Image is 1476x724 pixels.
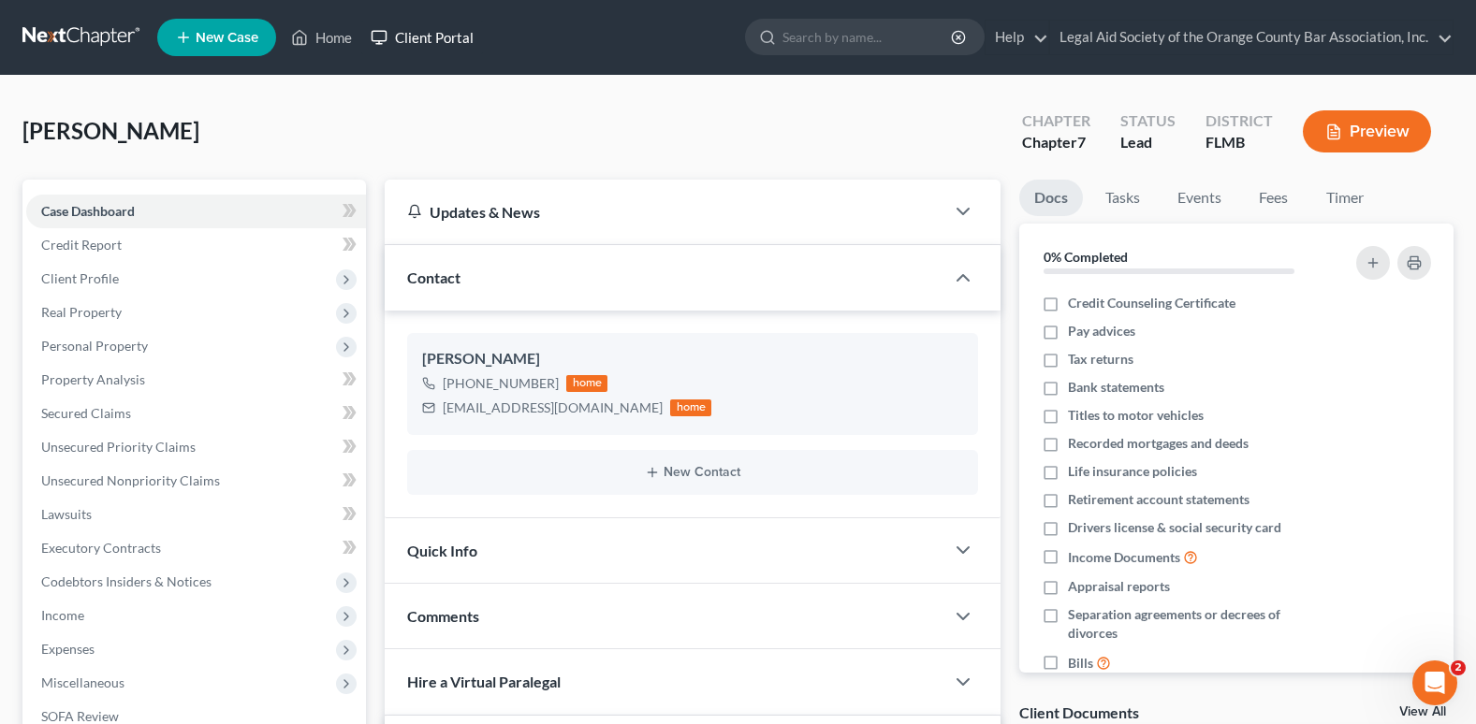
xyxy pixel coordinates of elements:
[1162,180,1236,216] a: Events
[1068,462,1197,481] span: Life insurance policies
[41,674,124,690] span: Miscellaneous
[196,31,258,45] span: New Case
[1077,133,1086,151] span: 7
[407,268,460,286] span: Contact
[1244,180,1304,216] a: Fees
[986,21,1048,54] a: Help
[41,607,84,623] span: Income
[1399,705,1446,718] a: View All
[1206,110,1273,132] div: District
[407,607,479,625] span: Comments
[26,430,366,464] a: Unsecured Priority Claims
[41,708,119,724] span: SOFA Review
[26,531,366,565] a: Executory Contracts
[443,398,663,417] div: [EMAIL_ADDRESS][DOMAIN_NAME]
[1022,132,1090,153] div: Chapter
[1068,322,1135,340] span: Pay advices
[1068,548,1180,567] span: Income Documents
[1019,180,1083,216] a: Docs
[1120,110,1176,132] div: Status
[1068,350,1133,369] span: Tax returns
[1068,294,1235,312] span: Credit Counseling Certificate
[443,374,559,393] div: [PHONE_NUMBER]
[1303,110,1431,152] button: Preview
[1206,132,1273,153] div: FLMB
[407,673,561,690] span: Hire a Virtual Paralegal
[41,472,220,488] span: Unsecured Nonpriority Claims
[1019,702,1139,722] div: Client Documents
[41,439,196,455] span: Unsecured Priority Claims
[361,21,483,54] a: Client Portal
[1451,660,1466,675] span: 2
[422,465,963,480] button: New Contact
[41,338,148,354] span: Personal Property
[26,498,366,531] a: Lawsuits
[1068,434,1249,453] span: Recorded mortgages and deeds
[41,641,95,657] span: Expenses
[26,397,366,430] a: Secured Claims
[22,117,199,144] span: [PERSON_NAME]
[1068,605,1329,643] span: Separation agreements or decrees of divorces
[26,363,366,397] a: Property Analysis
[41,506,92,522] span: Lawsuits
[41,405,131,421] span: Secured Claims
[1068,654,1093,673] span: Bills
[1050,21,1453,54] a: Legal Aid Society of the Orange County Bar Association, Inc.
[282,21,361,54] a: Home
[782,20,954,54] input: Search by name...
[1090,180,1155,216] a: Tasks
[1068,406,1204,425] span: Titles to motor vehicles
[422,348,963,370] div: [PERSON_NAME]
[670,399,711,416] div: home
[566,375,607,392] div: home
[26,195,366,228] a: Case Dashboard
[41,203,135,219] span: Case Dashboard
[1120,132,1176,153] div: Lead
[41,304,122,320] span: Real Property
[26,228,366,262] a: Credit Report
[1311,180,1379,216] a: Timer
[407,202,922,222] div: Updates & News
[41,371,145,387] span: Property Analysis
[1068,490,1249,509] span: Retirement account statements
[407,542,477,559] span: Quick Info
[1022,110,1090,132] div: Chapter
[1412,660,1457,705] iframe: Intercom live chat
[1044,249,1128,265] strong: 0% Completed
[1068,518,1281,537] span: Drivers license & social security card
[1068,378,1164,397] span: Bank statements
[26,464,366,498] a: Unsecured Nonpriority Claims
[1068,577,1170,596] span: Appraisal reports
[41,540,161,556] span: Executory Contracts
[41,573,212,589] span: Codebtors Insiders & Notices
[41,270,119,286] span: Client Profile
[41,237,122,253] span: Credit Report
